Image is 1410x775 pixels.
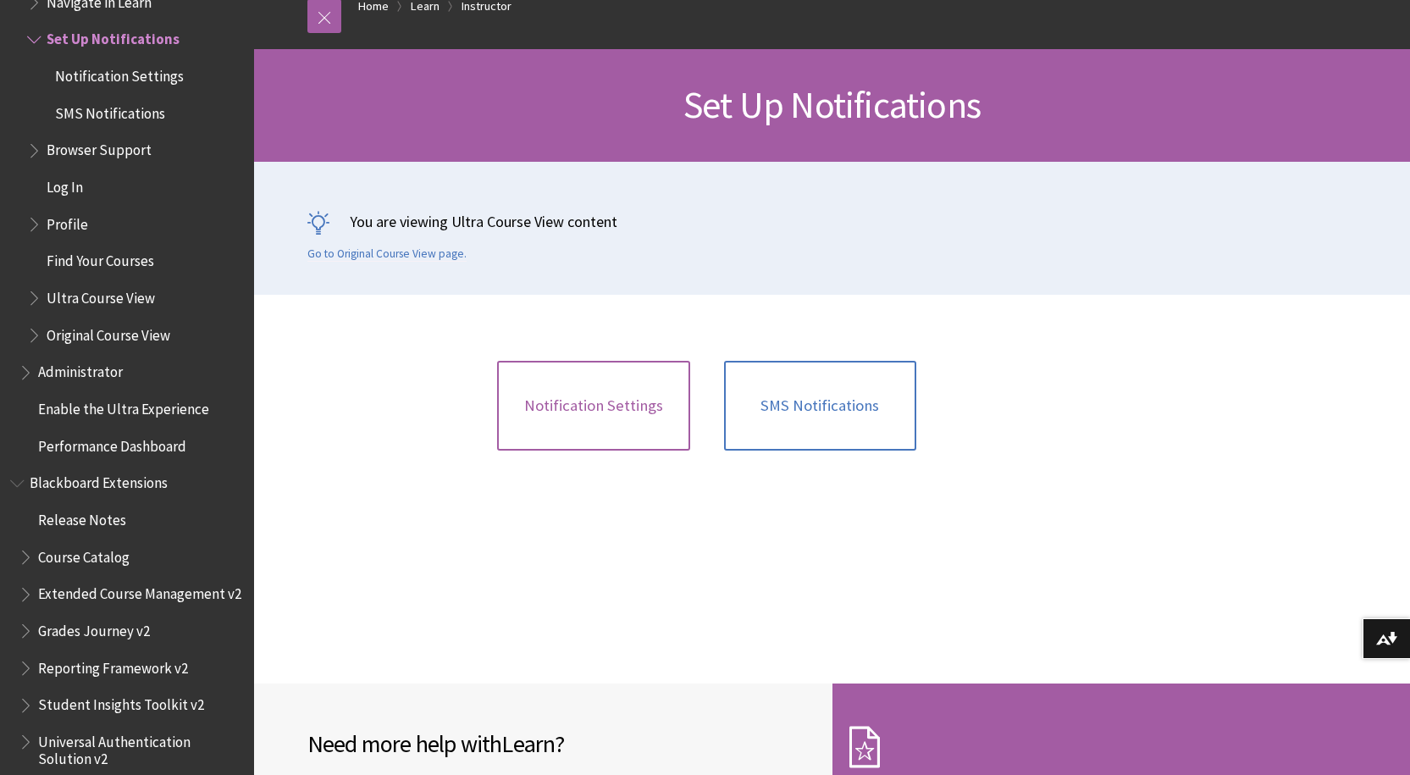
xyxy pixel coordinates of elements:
[38,506,126,529] span: Release Notes
[38,358,123,381] span: Administrator
[307,246,467,262] a: Go to Original Course View page.
[47,284,155,307] span: Ultra Course View
[307,211,1357,232] p: You are viewing Ultra Course View content
[497,361,689,451] a: Notification Settings
[38,432,186,455] span: Performance Dashboard
[38,728,242,767] span: Universal Authentication Solution v2
[47,136,152,159] span: Browser Support
[38,580,241,603] span: Extended Course Management v2
[55,99,165,122] span: SMS Notifications
[47,210,88,233] span: Profile
[38,617,150,639] span: Grades Journey v2
[683,81,981,128] span: Set Up Notifications
[47,321,170,344] span: Original Course View
[724,361,916,451] a: SMS Notifications
[47,173,83,196] span: Log In
[38,654,188,677] span: Reporting Framework v2
[47,25,180,48] span: Set Up Notifications
[38,543,130,566] span: Course Catalog
[38,691,204,714] span: Student Insights Toolkit v2
[55,62,184,85] span: Notification Settings
[47,247,154,270] span: Find Your Courses
[501,728,555,759] span: Learn
[30,469,168,492] span: Blackboard Extensions
[10,469,244,768] nav: Book outline for Blackboard Extensions
[849,726,880,768] img: Subscription Icon
[38,395,209,418] span: Enable the Ultra Experience
[307,726,816,761] h2: Need more help with ?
